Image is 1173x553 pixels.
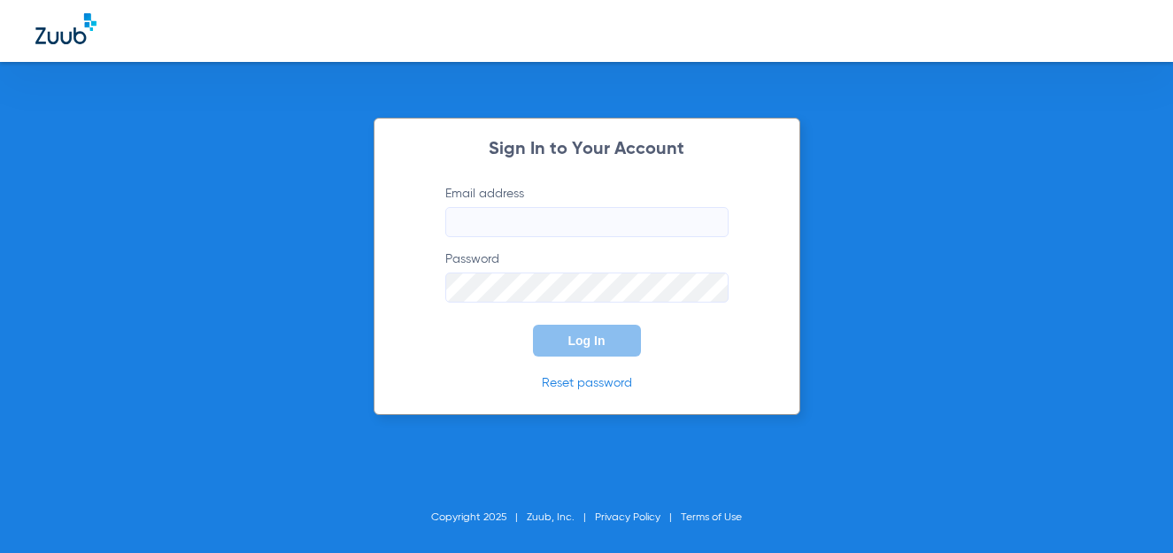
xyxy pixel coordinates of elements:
[568,334,606,348] span: Log In
[445,273,729,303] input: Password
[681,512,742,523] a: Terms of Use
[445,250,729,303] label: Password
[542,377,632,389] a: Reset password
[533,325,641,357] button: Log In
[595,512,660,523] a: Privacy Policy
[445,185,729,237] label: Email address
[527,509,595,526] li: Zuub, Inc.
[419,141,755,158] h2: Sign In to Your Account
[35,13,96,44] img: Zuub Logo
[431,509,527,526] li: Copyright 2025
[445,207,729,237] input: Email address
